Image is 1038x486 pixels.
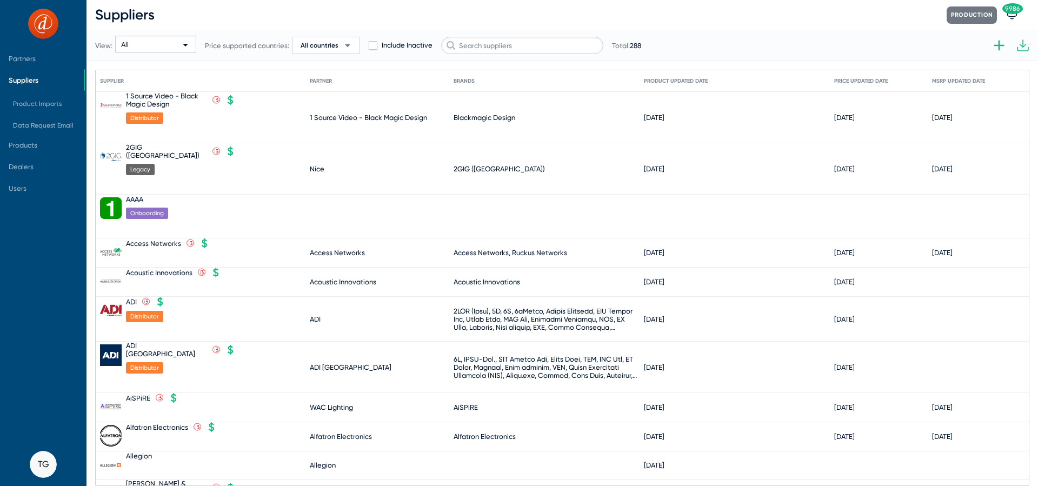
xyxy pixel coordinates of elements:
div: AAAA [126,195,143,203]
div: ADI [126,298,137,306]
img: Acoustic%20Innovations_638261718690235098.png [100,279,122,283]
div: [DATE] [834,249,855,257]
div: [DATE] [932,114,953,122]
div: Product Updated Date [644,78,717,84]
span: Legacy [126,164,155,175]
div: Supplier [100,78,134,84]
span: Data Request Email [13,122,74,129]
div: [DATE] [644,165,664,173]
span: Suppliers [95,6,155,23]
div: [DATE] [932,165,953,173]
div: [DATE] [644,249,664,257]
div: 2GIG ([GEOGRAPHIC_DATA]) [454,165,545,173]
div: [DATE] [644,432,664,441]
div: Supplier [100,78,124,84]
div: [DATE] [834,114,855,122]
div: ADI [GEOGRAPHIC_DATA] [126,342,207,358]
div: Price Updated Date [834,78,888,84]
span: Products [9,141,37,149]
span: Distributor [126,362,163,374]
img: Alfatron%20Electronics_638349989358501427.png [100,425,121,447]
div: [DATE] [932,249,953,257]
span: 9986 [1002,3,1023,14]
span: Partners [9,55,36,63]
div: [DATE] [644,363,664,371]
span: Distributor [126,112,163,124]
div: Allegion [126,452,152,460]
div: Access Networks, Ruckus Networks [454,249,567,257]
div: [DATE] [644,403,664,411]
span: Total: [612,42,641,50]
div: Alfatron Electronics [454,432,516,441]
div: 2GIG ([GEOGRAPHIC_DATA]) [126,143,207,159]
div: AiSPiRE [126,394,150,402]
div: [DATE] [644,461,664,469]
div: [DATE] [834,403,855,411]
span: Distributor [126,311,163,322]
div: [DATE] [834,432,855,441]
div: 1 Source Video - Black Magic Design [310,114,427,122]
span: Users [9,184,26,192]
div: Access Networks [310,249,365,257]
span: All countries [301,41,338,50]
div: Price Updated Date [834,78,897,84]
div: Access Networks [126,239,181,248]
div: 2LOR (Ipsu), 5D, 6S, 6aMetco, Adipis Elitsedd, EIU Tempor Inc, Utlab Etdo, MAG Ali, Enimadmi Veni... [454,307,638,331]
img: 1%20Source%20Video%20-%20Black%20Magic%20Design_638025846476142683.png [100,101,122,110]
div: Product Updated Date [644,78,708,84]
div: Acoustic Innovations [454,278,520,286]
span: Suppliers [9,76,38,84]
div: Blackmagic Design [454,114,515,122]
div: [DATE] [834,315,855,323]
div: Alfatron Electronics [310,432,372,441]
div: WAC Lighting [310,403,353,411]
div: [DATE] [932,432,953,441]
div: Partner [310,78,342,84]
div: [DATE] [644,278,664,286]
div: [DATE] [932,403,953,411]
div: [DATE] [644,114,664,122]
input: Search suppliers [441,37,603,54]
div: ADI [GEOGRAPHIC_DATA] [310,363,391,371]
div: Partner [310,78,332,84]
img: ADI.png [100,304,122,316]
span: Product Imports [13,100,62,108]
span: Dealers [9,163,34,171]
div: [DATE] [834,363,855,371]
div: AiSPiRE [454,403,478,411]
span: arrow_drop_down [341,39,354,52]
div: Nice [310,165,324,173]
div: Acoustic Innovations [126,269,192,277]
div: Acoustic Innovations [310,278,376,286]
div: MSRP Updated Date [932,78,985,84]
div: MSRP Updated Date [932,78,995,84]
div: [DATE] [834,278,855,286]
img: AAAA_638929306793223637.png [100,197,122,219]
span: Onboarding [126,208,168,219]
div: ADI [310,315,321,323]
img: AiSPiRE_637644705939887934.png [100,403,122,410]
span: Include Inactive [382,39,432,52]
mat-header-cell: Brands [454,70,644,92]
span: 288 [630,42,641,50]
span: Price supported countries: [205,42,289,50]
div: 6L, IPSU-Dol., SIT Ametco Adi, Elits Doei, TEM, INC Utl, ET Dolor, Magnaal, Enim adminim, VEN, Qu... [454,355,638,380]
span: All [121,41,129,49]
img: 2GIG_638652157276446597.png [100,152,122,161]
img: ADI%20UK_638646800446379134.png [100,344,122,366]
span: View: [95,42,112,50]
div: Allegion [310,461,336,469]
div: 1 Source Video - Black Magic Design [126,92,207,108]
div: Alfatron Electronics [126,423,188,431]
img: Access%20Networks_637604901474152477.png [100,248,122,256]
img: Allegion_638551185420950077.png [100,463,122,467]
div: [DATE] [644,315,664,323]
button: All countriesarrow_drop_down [292,37,360,54]
div: [DATE] [834,165,855,173]
button: TG [30,451,57,478]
